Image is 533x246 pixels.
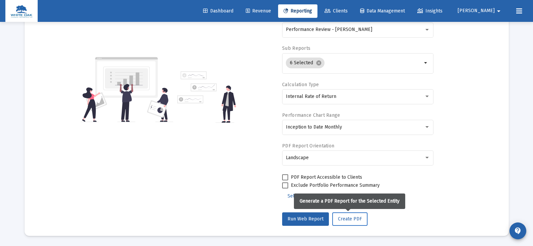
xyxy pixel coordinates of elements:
label: Performance Chart Range [282,112,340,118]
a: Reporting [278,4,317,18]
span: Data Management [360,8,405,14]
img: reporting-alt [177,71,236,123]
a: Revenue [240,4,276,18]
span: Insights [417,8,443,14]
span: Revenue [246,8,271,14]
span: Additional Options [347,193,386,199]
button: Run Web Report [282,212,329,226]
label: PDF Report Orientation [282,143,334,149]
label: Sub Reports [282,45,310,51]
a: Insights [412,4,448,18]
label: Calculation Type [282,82,319,87]
span: Performance Review - [PERSON_NAME] [286,27,372,32]
span: Exclude Portfolio Performance Summary [291,181,380,189]
mat-chip-list: Selection [286,56,422,70]
span: Dashboard [203,8,233,14]
span: Select Custom Period [288,193,334,199]
img: Dashboard [10,4,33,18]
span: Landscape [286,155,309,161]
button: Create PDF [332,212,368,226]
img: reporting [81,56,173,123]
mat-icon: cancel [316,60,322,66]
span: Clients [325,8,348,14]
span: Internal Rate of Return [286,94,336,99]
span: PDF Report Accessible to Clients [291,173,362,181]
a: Clients [319,4,353,18]
mat-icon: arrow_drop_down [422,59,430,67]
mat-icon: contact_support [514,227,522,235]
span: Create PDF [338,216,362,222]
span: Inception to Date Monthly [286,124,342,130]
mat-icon: arrow_drop_down [495,4,503,18]
a: Data Management [355,4,410,18]
mat-chip: 6 Selected [286,58,325,68]
span: Run Web Report [288,216,323,222]
button: [PERSON_NAME] [450,4,511,17]
a: Dashboard [198,4,239,18]
span: [PERSON_NAME] [458,8,495,14]
span: Reporting [283,8,312,14]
